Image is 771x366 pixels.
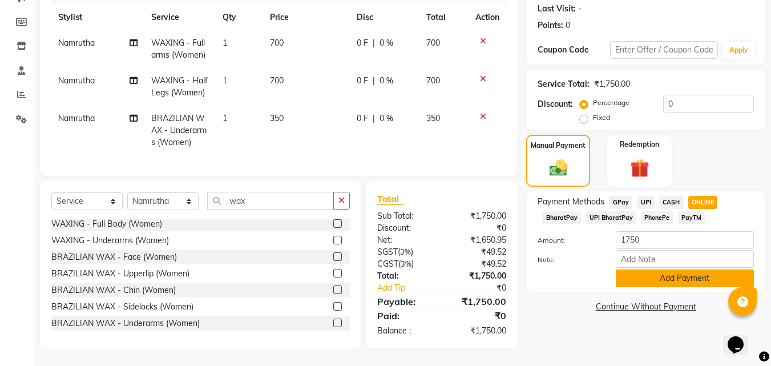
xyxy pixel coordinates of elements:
span: Namrutha [58,75,95,86]
th: Disc [350,5,419,30]
div: ( ) [369,246,442,258]
div: BRAZILIAN WAX - Chin (Women) [51,284,176,296]
div: ₹49.52 [442,246,515,258]
span: 700 [270,75,284,86]
span: 1 [223,75,227,86]
div: Points: [538,19,563,31]
span: BharatPay [542,211,581,224]
span: 700 [426,75,440,86]
div: BRAZILIAN WAX - Face (Women) [51,251,177,263]
span: | [373,112,375,124]
span: 0 F [357,112,368,124]
span: WAXING - Half Legs (Women) [151,75,208,98]
div: Balance : [369,325,442,337]
div: WAXING - Full Body (Women) [51,218,162,230]
div: Total: [369,270,442,282]
span: 0 % [380,75,393,87]
div: ₹0 [442,222,515,234]
div: Coupon Code [538,44,609,56]
div: BRAZILIAN WAX - Underarms (Women) [51,317,200,329]
span: 1 [223,38,227,48]
span: 700 [270,38,284,48]
input: Enter Offer / Coupon Code [610,41,718,59]
span: | [373,37,375,49]
div: BRAZILIAN WAX - Sidelocks (Women) [51,301,193,313]
div: ₹1,750.00 [442,295,515,308]
span: Namrutha [58,38,95,48]
label: Fixed [593,112,610,123]
div: Net: [369,234,442,246]
label: Note: [529,255,607,265]
iframe: chat widget [723,320,760,355]
div: Service Total: [538,78,590,90]
span: 0 F [357,75,368,87]
input: Amount [616,231,754,249]
div: ( ) [369,258,442,270]
span: SGST [377,247,398,257]
span: | [373,75,375,87]
span: BRAZILIAN WAX - Underarms (Women) [151,113,207,147]
input: Add Note [616,250,754,268]
span: UPI BharatPay [586,211,636,224]
label: Percentage [593,98,629,108]
div: Paid: [369,309,442,323]
input: Search or Scan [207,192,334,210]
div: Last Visit: [538,3,576,15]
div: ₹1,750.00 [442,210,515,222]
span: 3% [400,247,411,256]
span: Payment Methods [538,196,604,208]
th: Price [263,5,350,30]
img: _cash.svg [544,158,573,178]
button: Add Payment [616,270,754,287]
a: Continue Without Payment [528,301,763,313]
span: 700 [426,38,440,48]
span: Total [377,193,403,205]
a: Add Tip [369,282,454,294]
div: Payable: [369,295,442,308]
span: WAXING - Full arms (Women) [151,38,205,60]
span: 3% [401,259,411,268]
span: CASH [659,196,684,209]
span: UPI [637,196,655,209]
span: PayTM [678,211,705,224]
span: 0 F [357,37,368,49]
div: - [578,3,582,15]
div: WAXING - Underarms (Women) [51,235,169,247]
th: Action [469,5,506,30]
div: Discount: [538,98,573,110]
div: Discount: [369,222,442,234]
div: ₹1,750.00 [442,325,515,337]
div: ₹1,750.00 [594,78,630,90]
div: ₹1,750.00 [442,270,515,282]
span: 0 % [380,37,393,49]
label: Redemption [620,139,659,150]
span: 350 [270,113,284,123]
th: Service [144,5,216,30]
th: Total [419,5,469,30]
div: ₹0 [442,309,515,323]
img: _gift.svg [624,156,655,180]
span: CGST [377,259,398,269]
div: ₹0 [454,282,515,294]
th: Qty [216,5,263,30]
button: Apply [722,42,755,59]
span: Namrutha [58,113,95,123]
span: GPay [609,196,632,209]
th: Stylist [51,5,144,30]
span: 350 [426,113,440,123]
span: 1 [223,113,227,123]
label: Manual Payment [531,140,586,151]
div: 0 [566,19,570,31]
div: BRAZILIAN WAX - Upperlip (Women) [51,268,189,280]
label: Amount: [529,235,607,246]
div: ₹49.52 [442,258,515,270]
div: Sub Total: [369,210,442,222]
span: ONLINE [688,196,718,209]
span: PhonePe [641,211,673,224]
div: ₹1,650.95 [442,234,515,246]
span: 0 % [380,112,393,124]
